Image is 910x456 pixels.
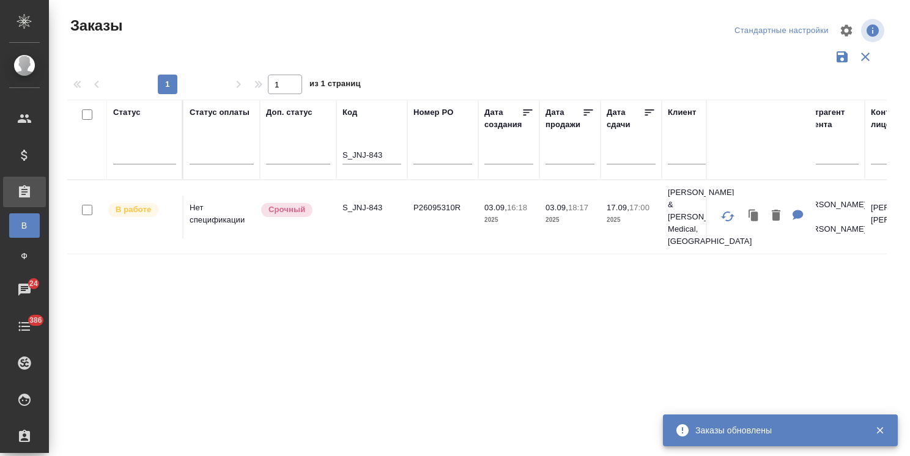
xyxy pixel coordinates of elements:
[9,244,40,268] a: Ф
[668,106,696,119] div: Клиент
[832,16,861,45] span: Настроить таблицу
[629,203,649,212] p: 17:00
[607,106,643,131] div: Дата сдачи
[484,203,507,212] p: 03.09,
[113,106,141,119] div: Статус
[668,186,727,248] p: [PERSON_NAME] & [PERSON_NAME] Medical, [GEOGRAPHIC_DATA]
[507,203,527,212] p: 16:18
[3,274,46,305] a: 24
[830,45,854,68] button: Сохранить фильтры
[183,196,260,238] td: Нет спецификации
[22,278,45,290] span: 24
[268,204,305,216] p: Срочный
[309,76,361,94] span: из 1 страниц
[342,202,401,214] p: S_JNJ-843
[15,219,34,232] span: В
[861,19,887,42] span: Посмотреть информацию
[484,214,533,226] p: 2025
[190,106,250,119] div: Статус оплаты
[116,204,151,216] p: В работе
[342,106,357,119] div: Код
[695,424,857,436] div: Заказы обновлены
[546,203,568,212] p: 03.09,
[107,202,176,218] div: Выставляет ПМ после принятия заказа от КМа
[800,199,859,235] p: [PERSON_NAME] & [PERSON_NAME]
[67,16,122,35] span: Заказы
[854,45,877,68] button: Сбросить фильтры
[484,106,522,131] div: Дата создания
[607,203,629,212] p: 17.09,
[9,213,40,238] a: В
[407,196,478,238] td: P26095310R
[731,21,832,40] div: split button
[22,314,50,326] span: 386
[766,204,786,229] button: Удалить
[546,214,594,226] p: 2025
[546,106,582,131] div: Дата продажи
[3,311,46,342] a: 386
[786,204,810,229] button: Для КМ: Также нам нужно будет эл заверение с sig файлом и документы с машинно-читаемым слоем в пд...
[800,106,859,131] div: Контрагент клиента
[413,106,453,119] div: Номер PO
[713,202,742,231] button: Обновить
[568,203,588,212] p: 18:17
[742,204,766,229] button: Клонировать
[607,214,656,226] p: 2025
[15,250,34,262] span: Ф
[867,425,892,436] button: Закрыть
[266,106,313,119] div: Доп. статус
